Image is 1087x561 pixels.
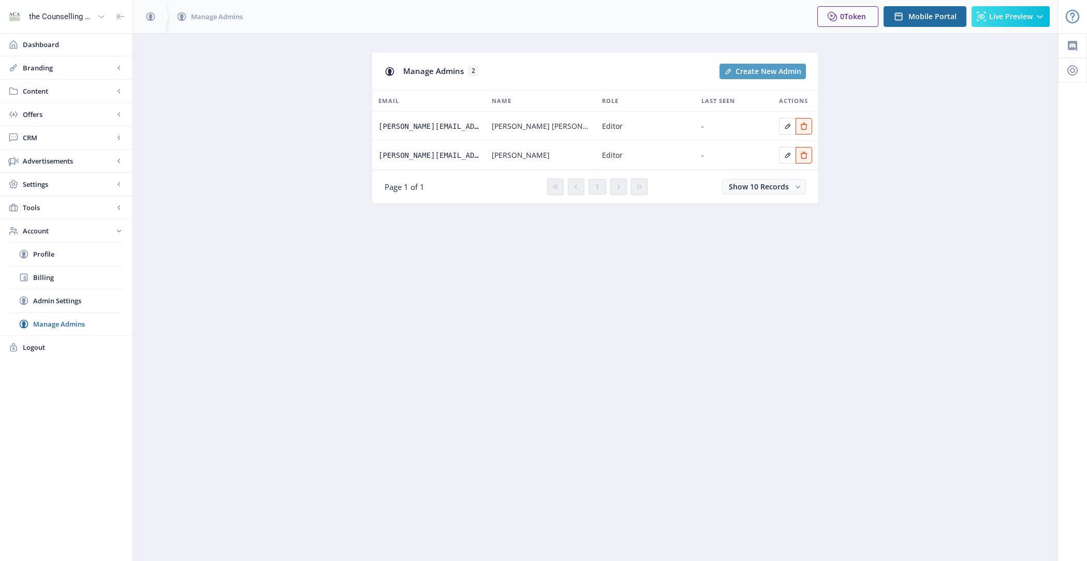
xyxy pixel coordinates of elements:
span: Logout [23,342,124,352]
span: Dashboard [23,39,124,50]
a: Billing [10,266,122,289]
a: New page [713,64,806,79]
span: Advertisements [23,156,114,166]
img: properties.app_icon.jpeg [6,8,23,25]
span: Profile [33,249,122,259]
button: 0Token [817,6,878,27]
a: Edit page [796,120,812,130]
span: Manage Admins [191,11,243,22]
span: Page 1 of 1 [385,182,424,192]
span: Account [23,226,114,236]
a: Edit page [796,149,812,159]
span: Manage Admins [33,319,122,329]
span: Admin Settings [33,296,122,306]
button: Show 10 Records [722,179,806,195]
span: Offers [23,109,114,120]
span: [PERSON_NAME][EMAIL_ADDRESS][DOMAIN_NAME] [378,149,479,161]
span: Mobile Portal [908,12,957,21]
span: 1 [595,183,599,191]
span: Actions [779,95,808,107]
span: editor [602,120,623,132]
span: 2 [468,66,479,76]
button: 1 [589,179,606,195]
a: Manage Admins [10,313,122,335]
a: Edit page [779,120,796,130]
span: NAME [492,95,511,107]
span: [PERSON_NAME][EMAIL_ADDRESS][DOMAIN_NAME] [378,120,479,132]
app-collection-view: Manage Admins [372,52,819,204]
button: Create New Admin [719,64,806,79]
span: Branding [23,63,114,73]
span: Show 10 Records [729,182,789,191]
button: Live Preview [972,6,1050,27]
button: Mobile Portal [884,6,966,27]
div: - [701,120,767,132]
span: Live Preview [989,12,1033,21]
div: the Counselling Australia Magazine [29,5,93,28]
span: Settings [23,179,114,189]
span: Tools [23,202,114,213]
span: Billing [33,272,122,283]
span: CRM [23,132,114,143]
span: [PERSON_NAME] [PERSON_NAME] [492,120,590,132]
span: LAST SEEN [701,95,735,107]
span: EMAIL [378,95,399,107]
a: Edit page [779,149,796,159]
a: Admin Settings [10,289,122,312]
span: Token [844,11,866,21]
a: Profile [10,243,122,265]
span: editor [602,149,623,161]
span: Create New Admin [736,67,801,76]
span: [PERSON_NAME] [492,149,550,161]
span: Content [23,86,114,96]
div: - [701,149,767,161]
span: Role [602,95,619,107]
span: Manage Admins [403,66,464,76]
